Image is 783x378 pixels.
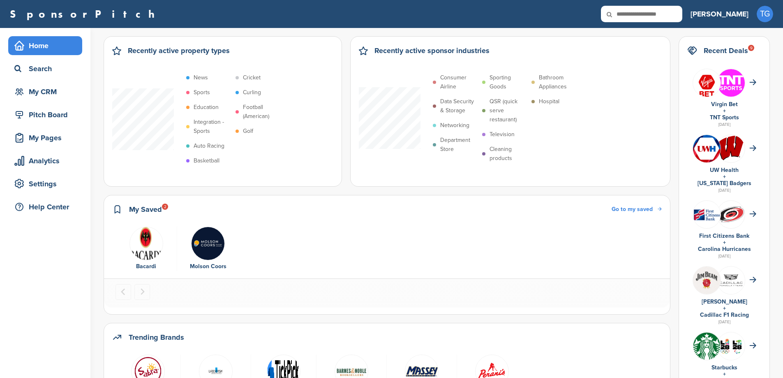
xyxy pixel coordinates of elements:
a: [PERSON_NAME] [702,298,747,305]
p: Consumer Airline [440,73,478,91]
a: Pitch Board [8,105,82,124]
a: Analytics [8,151,82,170]
a: Virgin Bet [711,101,738,108]
h2: My Saved [129,204,162,215]
p: Bathroom Appliances [539,73,577,91]
p: Sporting Goods [490,73,527,91]
span: Go to my saved [612,206,653,213]
a: Data Bacardi [120,227,173,271]
a: [PERSON_NAME] [691,5,748,23]
div: [DATE] [687,318,761,326]
div: Pitch Board [12,107,82,122]
p: Curling [243,88,261,97]
h2: Trending Brands [129,332,184,343]
img: Data [129,227,163,260]
p: Cleaning products [490,145,527,163]
a: My Pages [8,128,82,147]
img: Open uri20141112 50798 148hg1y [693,205,721,224]
p: Golf [243,127,253,136]
img: Fcgoatp8 400x400 [717,267,745,294]
a: UW Health [710,167,739,174]
div: Search [12,61,82,76]
img: 82plgaic 400x400 [693,135,721,162]
a: [US_STATE] Badgers [698,180,751,187]
a: + [723,239,726,246]
button: Next slide [134,284,150,300]
a: My CRM [8,82,82,101]
div: [DATE] [687,121,761,128]
p: Basketball [194,156,219,165]
img: Jyyddrmw 400x400 [693,267,721,294]
p: Television [490,130,515,139]
a: Search [8,59,82,78]
img: Csrq75nh 400x400 [717,332,745,360]
p: News [194,73,208,82]
div: 9 [748,45,754,51]
div: [DATE] [687,253,761,260]
a: Go to my saved [612,205,662,214]
a: TNT Sports [710,114,739,121]
img: Qiv8dqs7 400x400 [717,69,745,97]
div: Settings [12,176,82,191]
a: Home [8,36,82,55]
div: Molson Coors [181,262,235,271]
p: Networking [440,121,469,130]
a: + [723,371,726,378]
img: Images (26) [693,69,721,102]
p: Education [194,103,219,112]
span: TG [757,6,773,22]
p: Auto Racing [194,141,224,151]
p: QSR (quick serve restaurant) [490,97,527,124]
p: Department Store [440,136,478,154]
div: Analytics [12,153,82,168]
h2: Recently active sponsor industries [374,45,490,56]
div: [DATE] [687,187,761,194]
a: Settings [8,174,82,193]
div: Help Center [12,199,82,214]
p: Hospital [539,97,559,106]
a: Carolina Hurricanes [698,246,751,253]
h2: Recent Deals [704,45,748,56]
a: Starbucks [711,364,737,371]
div: Bacardi [120,262,173,271]
p: Integration - Sports [194,118,231,136]
p: Data Security & Storage [440,97,478,115]
a: + [723,173,726,180]
p: Sports [194,88,210,97]
a: Help Center [8,197,82,216]
a: + [723,107,726,114]
img: Molson coors logo [191,227,225,260]
a: First Citizens Bank [699,232,749,239]
div: 2 [162,204,168,210]
p: Football (American) [243,103,281,121]
img: Open uri20141112 50798 1m0bak2 [693,332,721,360]
a: Molson coors logo Molson Coors [181,227,235,271]
h2: Recently active property types [128,45,230,56]
a: Cadillac F1 Racing [700,311,749,318]
div: 2 of 2 [177,227,239,271]
p: Cricket [243,73,261,82]
a: + [723,305,726,312]
h3: [PERSON_NAME] [691,8,748,20]
img: Open uri20141112 64162 1shn62e?1415805732 [717,206,745,223]
div: My Pages [12,130,82,145]
button: Previous slide [115,284,131,300]
a: SponsorPitch [10,9,160,19]
div: Home [12,38,82,53]
img: Open uri20141112 64162 w7v9zj?1415805765 [717,135,745,162]
div: 1 of 2 [115,227,177,271]
div: My CRM [12,84,82,99]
